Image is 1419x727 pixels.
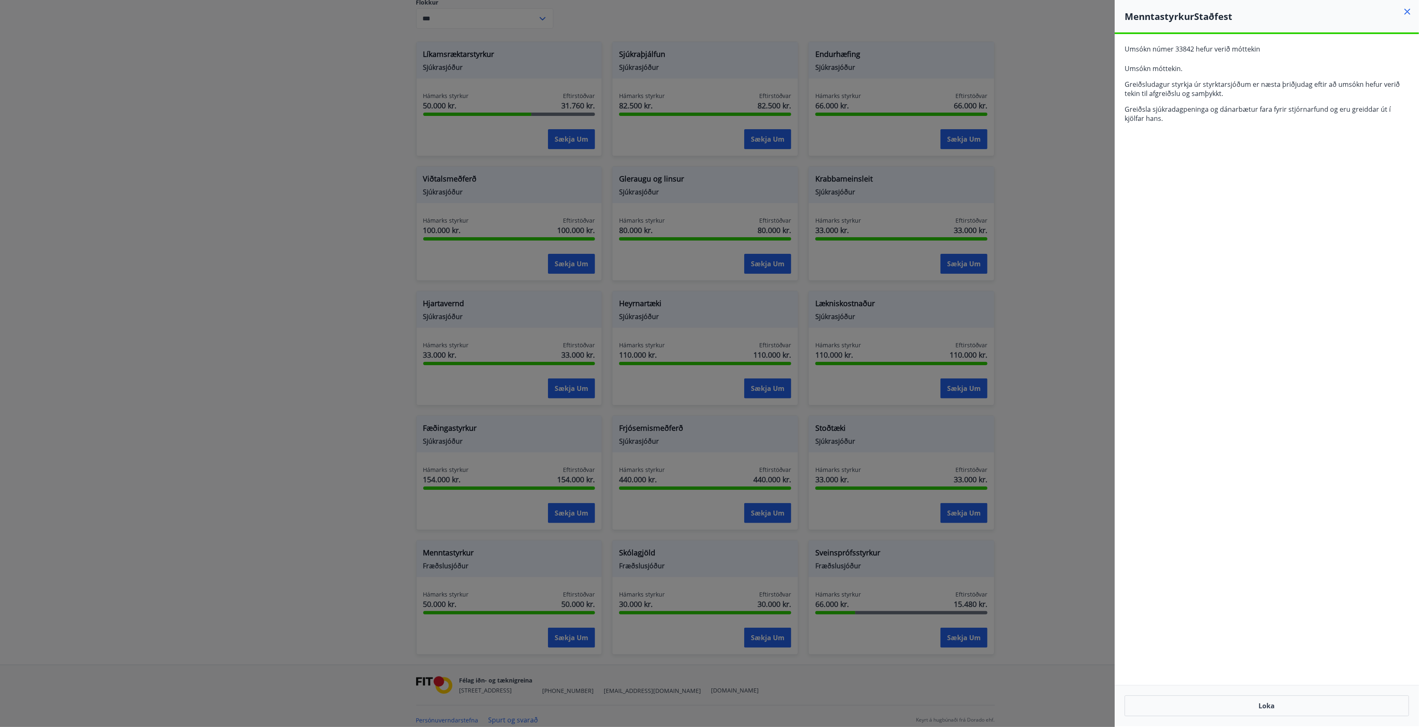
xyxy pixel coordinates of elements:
[1125,44,1260,54] span: Umsókn númer 33842 hefur verið móttekin
[1125,10,1419,22] h4: Menntastyrkur Staðfest
[1125,695,1409,716] button: Loka
[1125,105,1409,123] p: Greiðsla sjúkradagpeninga og dánarbætur fara fyrir stjórnarfund og eru greiddar út í kjölfar hans.
[1125,64,1409,73] p: Umsókn móttekin.
[1125,80,1409,98] p: Greiðsludagur styrkja úr styrktarsjóðum er næsta þriðjudag eftir að umsókn hefur verið tekin til ...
